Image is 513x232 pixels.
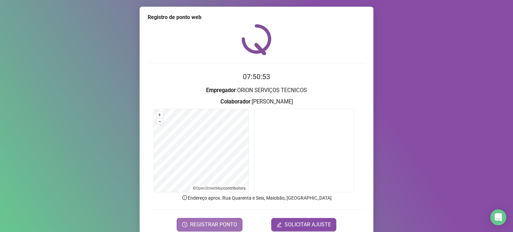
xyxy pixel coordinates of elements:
[148,97,365,106] h3: : [PERSON_NAME]
[148,13,365,21] div: Registro de ponto web
[148,86,365,95] h3: : ORION SERVIÇOS TECNICOS
[177,218,242,231] button: REGISTRAR PONTO
[182,222,187,227] span: clock-circle
[490,209,506,225] div: Open Intercom Messenger
[277,222,282,227] span: edit
[206,87,236,93] strong: Empregador
[271,218,336,231] button: editSOLICITAR AJUSTE
[220,98,250,105] strong: Colaborador
[157,112,163,118] button: +
[241,24,272,55] img: QRPoint
[182,195,188,201] span: info-circle
[196,186,223,191] a: OpenStreetMap
[190,221,237,229] span: REGISTRAR PONTO
[148,194,365,202] p: Endereço aprox. : Rua Quarenta e Seis, Maiobão, [GEOGRAPHIC_DATA]
[243,73,270,81] time: 07:50:53
[157,119,163,125] button: –
[193,186,246,191] li: © contributors.
[285,221,331,229] span: SOLICITAR AJUSTE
